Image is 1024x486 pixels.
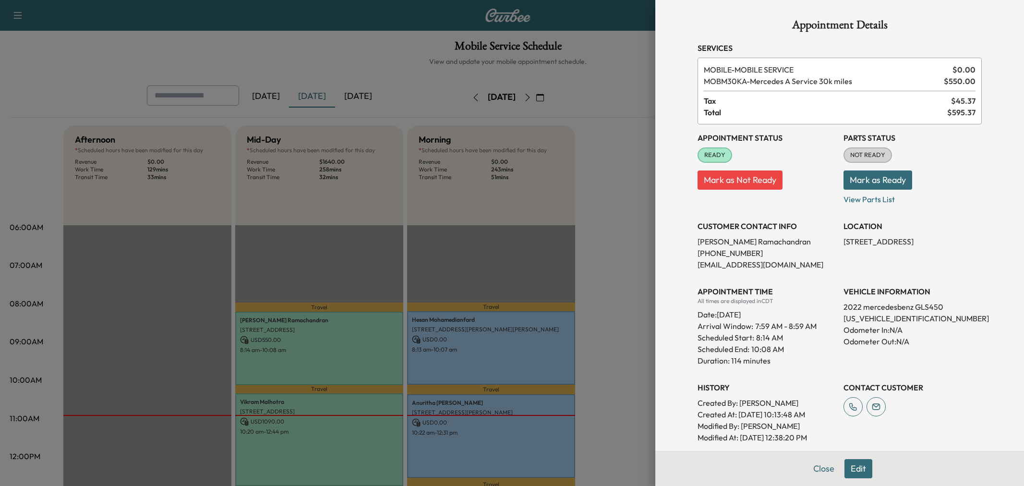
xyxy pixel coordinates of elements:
p: Created At : [DATE] 10:13:48 AM [698,409,836,420]
p: [STREET_ADDRESS] [843,236,982,247]
h3: History [698,382,836,393]
h3: APPOINTMENT TIME [698,286,836,297]
h3: LOCATION [843,220,982,232]
h3: VEHICLE INFORMATION [843,286,982,297]
span: NOT READY [844,150,891,160]
h3: Parts Status [843,132,982,144]
h3: CONTACT CUSTOMER [843,382,982,393]
p: Duration: 114 minutes [698,355,836,366]
p: [PHONE_NUMBER] [698,247,836,259]
button: Mark as Ready [843,170,912,190]
button: Close [807,459,841,478]
span: Mercedes A Service 30k miles [704,75,940,87]
span: Tax [704,95,951,107]
p: [EMAIL_ADDRESS][DOMAIN_NAME] [698,259,836,270]
p: 10:08 AM [751,343,784,355]
span: Total [704,107,947,118]
h3: Services [698,42,982,54]
span: $ 595.37 [947,107,976,118]
p: [US_VEHICLE_IDENTIFICATION_NUMBER] [843,313,982,324]
div: Date: [DATE] [698,305,836,320]
p: 2022 mercedesbenz GLS450 [843,301,982,313]
span: READY [699,150,731,160]
p: Arrival Window: [698,320,836,332]
p: Scheduled End: [698,343,749,355]
p: View Parts List [843,190,982,205]
h3: Appointment Status [698,132,836,144]
p: Created By : [PERSON_NAME] [698,397,836,409]
button: Mark as Not Ready [698,170,783,190]
p: Modified By : [PERSON_NAME] [698,420,836,432]
div: All times are displayed in CDT [698,297,836,305]
h1: Appointment Details [698,19,982,35]
p: Odometer Out: N/A [843,336,982,347]
span: 7:59 AM - 8:59 AM [755,320,817,332]
span: $ 550.00 [944,75,976,87]
span: $ 0.00 [952,64,976,75]
p: Odometer In: N/A [843,324,982,336]
p: 8:14 AM [756,332,783,343]
span: $ 45.37 [951,95,976,107]
p: [PERSON_NAME] Ramachandran [698,236,836,247]
p: Modified At : [DATE] 12:38:20 PM [698,432,836,443]
button: Edit [844,459,872,478]
span: MOBILE SERVICE [704,64,949,75]
p: Scheduled Start: [698,332,754,343]
h3: CUSTOMER CONTACT INFO [698,220,836,232]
